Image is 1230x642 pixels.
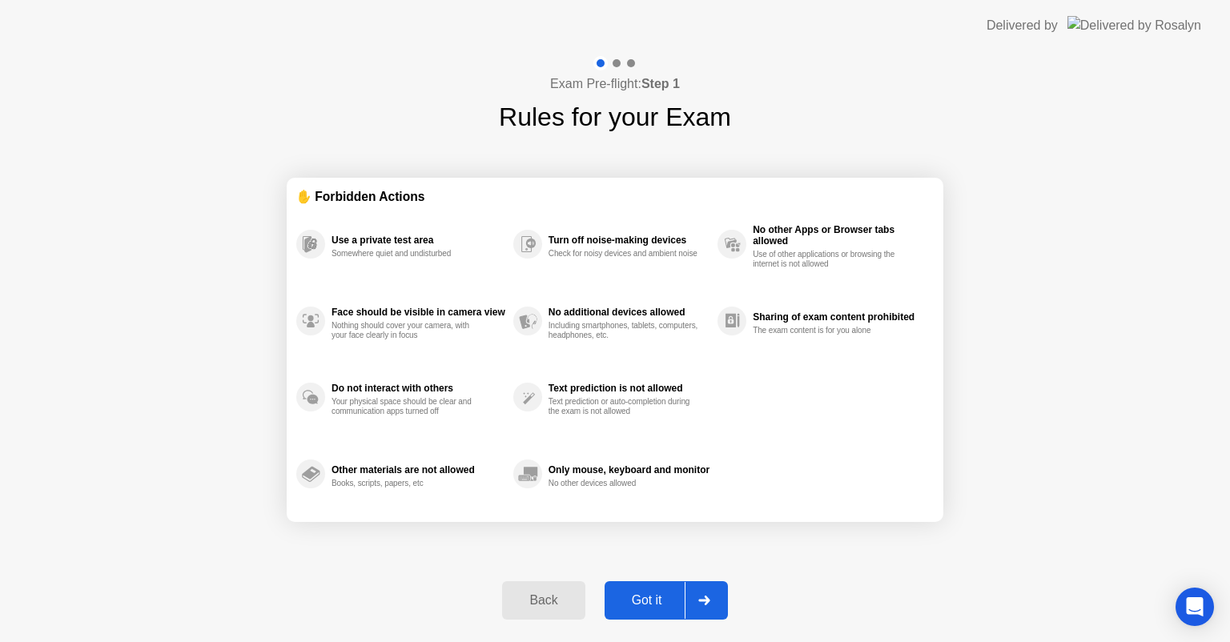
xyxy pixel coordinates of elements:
[753,311,926,323] div: Sharing of exam content prohibited
[549,397,700,416] div: Text prediction or auto-completion during the exam is not allowed
[753,326,904,335] div: The exam content is for you alone
[499,98,731,136] h1: Rules for your Exam
[332,479,483,488] div: Books, scripts, papers, etc
[332,464,505,475] div: Other materials are not allowed
[332,321,483,340] div: Nothing should cover your camera, with your face clearly in focus
[332,383,505,394] div: Do not interact with others
[549,464,709,475] div: Only mouse, keyboard and monitor
[332,397,483,416] div: Your physical space should be clear and communication apps turned off
[549,249,700,259] div: Check for noisy devices and ambient noise
[332,249,483,259] div: Somewhere quiet and undisturbed
[1067,16,1201,34] img: Delivered by Rosalyn
[332,235,505,246] div: Use a private test area
[332,307,505,318] div: Face should be visible in camera view
[549,383,709,394] div: Text prediction is not allowed
[987,16,1058,35] div: Delivered by
[550,74,680,94] h4: Exam Pre-flight:
[296,187,934,206] div: ✋ Forbidden Actions
[1176,588,1214,626] div: Open Intercom Messenger
[753,250,904,269] div: Use of other applications or browsing the internet is not allowed
[502,581,585,620] button: Back
[753,224,926,247] div: No other Apps or Browser tabs allowed
[641,77,680,90] b: Step 1
[549,307,709,318] div: No additional devices allowed
[507,593,580,608] div: Back
[605,581,728,620] button: Got it
[549,479,700,488] div: No other devices allowed
[549,235,709,246] div: Turn off noise-making devices
[609,593,685,608] div: Got it
[549,321,700,340] div: Including smartphones, tablets, computers, headphones, etc.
